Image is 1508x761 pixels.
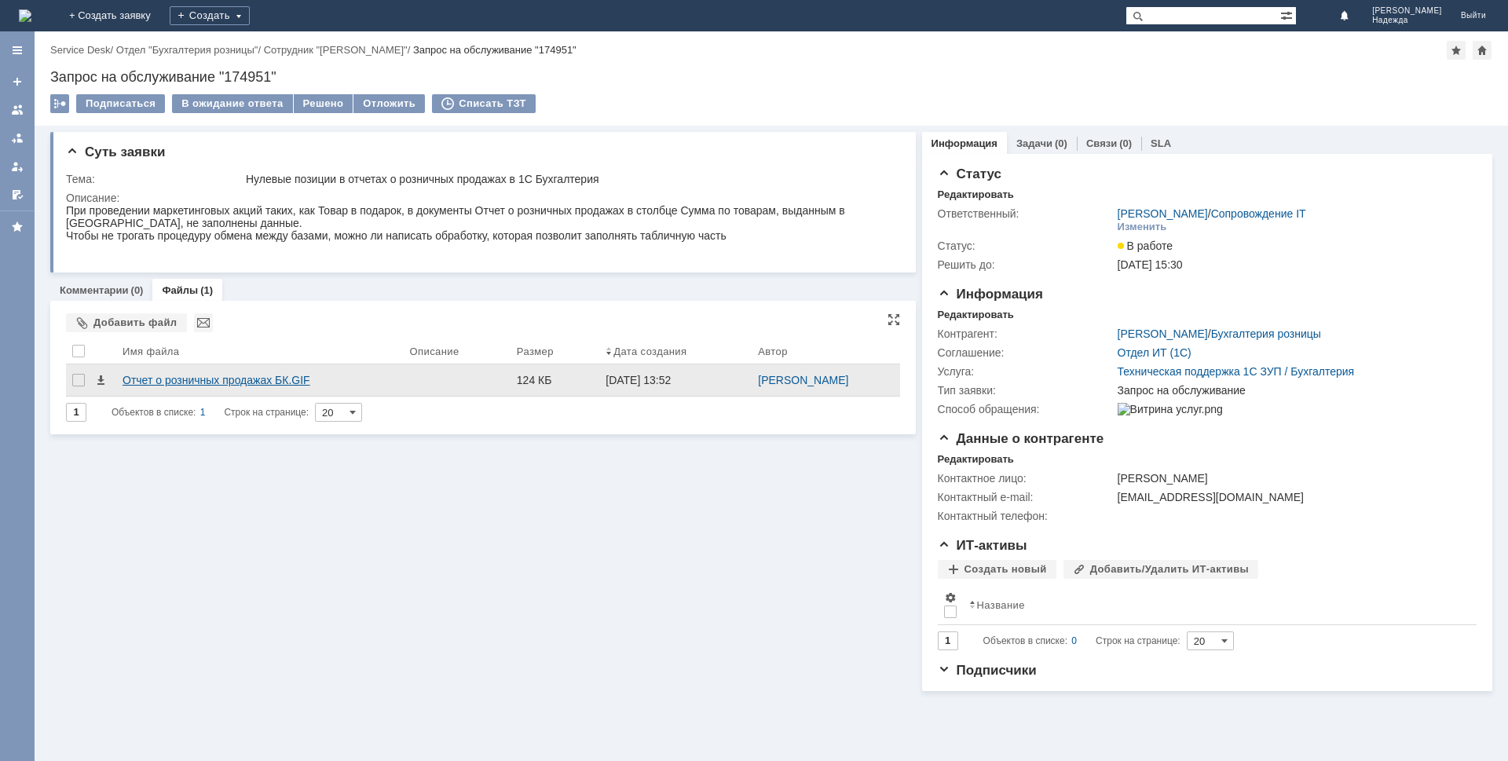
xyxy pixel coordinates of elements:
[938,309,1014,321] div: Редактировать
[116,44,264,56] div: /
[938,240,1115,252] div: Статус:
[938,207,1115,220] div: Ответственный:
[1118,207,1208,220] a: [PERSON_NAME]
[123,346,179,357] div: Имя файла
[938,258,1115,271] div: Решить до:
[1118,346,1191,359] a: Отдел ИТ (1С)
[112,407,196,418] span: Объектов в списке:
[938,538,1027,553] span: ИТ-активы
[938,365,1115,378] div: Услуга:
[932,137,997,149] a: Информация
[50,94,69,113] div: Работа с массовостью
[66,173,243,185] div: Тема:
[162,284,198,296] a: Файлы
[1118,384,1469,397] div: Запрос на обслуживание
[983,631,1180,650] i: Строк на странице:
[194,313,213,332] div: Отправить выбранные файлы
[1118,491,1469,503] div: [EMAIL_ADDRESS][DOMAIN_NAME]
[60,284,129,296] a: Комментарии
[1447,41,1466,60] div: Добавить в избранное
[888,313,900,326] div: На всю страницу
[5,126,30,151] a: Заявки в моей ответственности
[1118,327,1208,340] a: [PERSON_NAME]
[200,284,213,296] div: (1)
[606,374,671,386] div: [DATE] 13:52
[977,599,1025,611] div: Название
[938,287,1043,302] span: Информация
[1118,327,1321,340] div: /
[131,284,144,296] div: (0)
[1119,137,1132,149] div: (0)
[1118,403,1223,415] img: Витрина услуг.png
[94,374,107,386] span: Скачать файл
[1211,207,1306,220] a: Сопровождение IT
[170,6,250,25] div: Создать
[758,374,848,386] a: [PERSON_NAME]
[1055,137,1067,149] div: (0)
[613,346,686,357] div: Дата создания
[938,327,1115,340] div: Контрагент:
[410,346,459,357] div: Описание
[5,154,30,179] a: Мои заявки
[50,69,1492,85] div: Запрос на обслуживание "174951"
[758,346,788,357] div: Автор
[944,591,957,604] span: Настройки
[938,472,1115,485] div: Контактное лицо:
[5,97,30,123] a: Заявки на командах
[66,145,165,159] span: Суть заявки
[963,585,1464,625] th: Название
[19,9,31,22] a: Перейти на домашнюю страницу
[599,338,752,364] th: Дата создания
[938,510,1115,522] div: Контактный телефон:
[938,491,1115,503] div: Контактный e-mail:
[264,44,413,56] div: /
[938,403,1115,415] div: Способ обращения:
[1118,207,1306,220] div: /
[5,69,30,94] a: Создать заявку
[938,346,1115,359] div: Соглашение:
[983,635,1067,646] span: Объектов в списке:
[511,338,599,364] th: Размер
[112,403,309,422] i: Строк на странице:
[116,338,404,364] th: Имя файла
[1086,137,1117,149] a: Связи
[1211,327,1321,340] a: Бухгалтерия розницы
[752,338,899,364] th: Автор
[413,44,576,56] div: Запрос на обслуживание "174951"
[50,44,116,56] div: /
[517,346,554,357] div: Размер
[938,166,1001,181] span: Статус
[938,431,1104,446] span: Данные о контрагенте
[200,403,206,422] div: 1
[938,453,1014,466] div: Редактировать
[1118,258,1183,271] span: [DATE] 15:30
[938,663,1037,678] span: Подписчики
[264,44,408,56] a: Сотрудник "[PERSON_NAME]"
[246,173,891,185] div: Нулевые позиции в отчетах о розничных продажах в 1С Бухгалтерия
[1372,16,1442,25] span: Надежда
[1118,472,1469,485] div: [PERSON_NAME]
[517,374,593,386] div: 124 КБ
[1473,41,1492,60] div: Сделать домашней страницей
[1118,240,1173,252] span: В работе
[5,182,30,207] a: Мои согласования
[123,374,397,386] div: Отчет о розничных продажах БК.GIF
[66,192,895,204] div: Описание:
[1071,631,1077,650] div: 0
[1151,137,1171,149] a: SLA
[1280,7,1296,22] span: Расширенный поиск
[19,9,31,22] img: logo
[1118,365,1355,378] a: Техническая поддержка 1С ЗУП / Бухгалтерия
[1372,6,1442,16] span: [PERSON_NAME]
[1016,137,1052,149] a: Задачи
[938,188,1014,201] div: Редактировать
[1118,221,1167,233] div: Изменить
[938,384,1115,397] div: Тип заявки:
[116,44,258,56] a: Отдел "Бухгалтерия розницы"
[50,44,111,56] a: Service Desk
